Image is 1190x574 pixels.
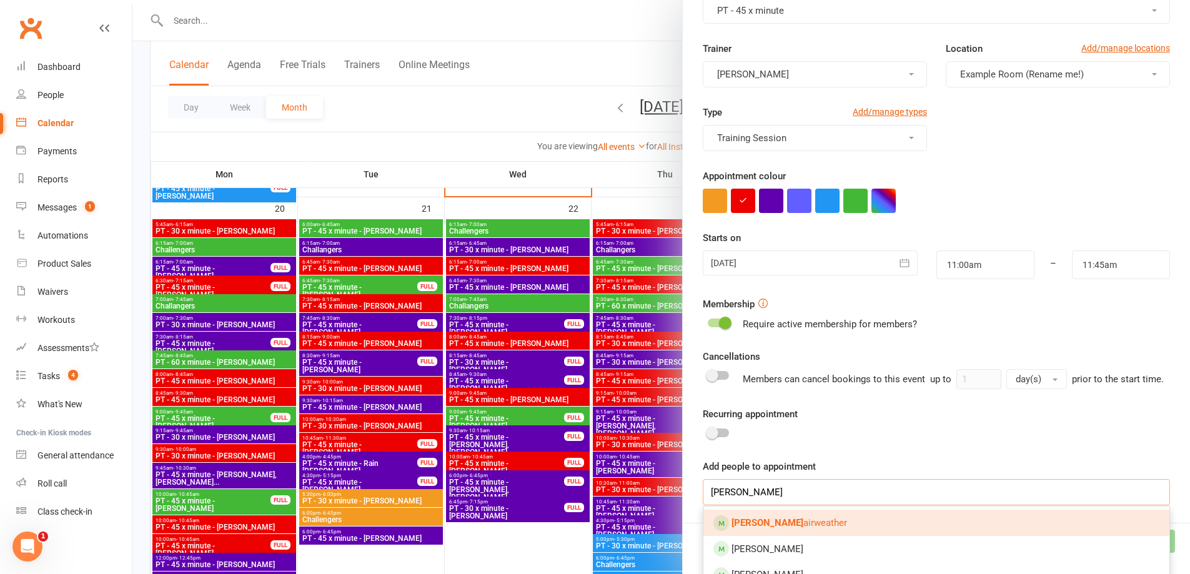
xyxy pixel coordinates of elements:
[16,334,132,362] a: Assessments
[37,146,77,156] div: Payments
[1034,250,1073,279] div: –
[731,543,803,555] span: [PERSON_NAME]
[703,230,741,245] label: Starts on
[37,315,75,325] div: Workouts
[717,132,786,144] span: Training Session
[37,62,81,72] div: Dashboard
[37,230,88,240] div: Automations
[16,362,132,390] a: Tasks 4
[731,517,803,528] strong: [PERSON_NAME]
[16,278,132,306] a: Waivers
[37,118,74,128] div: Calendar
[16,498,132,526] a: Class kiosk mode
[16,166,132,194] a: Reports
[37,478,67,488] div: Roll call
[38,532,48,542] span: 1
[16,250,132,278] a: Product Sales
[946,41,983,56] label: Location
[37,174,68,184] div: Reports
[703,407,798,422] label: Recurring appointment
[37,450,114,460] div: General attendance
[37,287,68,297] div: Waivers
[1072,374,1164,385] span: prior to the start time.
[37,202,77,212] div: Messages
[946,61,1170,87] button: Example Room (Rename me!)
[15,12,46,44] a: Clubworx
[743,369,1164,389] div: Members can cancel bookings to this event
[12,532,42,562] iframe: Intercom live chat
[1006,369,1067,389] button: day(s)
[37,259,91,269] div: Product Sales
[37,371,60,381] div: Tasks
[37,90,64,100] div: People
[16,470,132,498] a: Roll call
[68,370,78,380] span: 4
[703,105,722,120] label: Type
[703,349,760,364] label: Cancellations
[16,222,132,250] a: Automations
[703,479,1170,505] input: Search and members and prospects
[703,41,731,56] label: Trainer
[37,507,92,517] div: Class check-in
[703,459,816,474] label: Add people to appointment
[703,125,927,151] button: Training Session
[1081,41,1170,55] a: Add/manage locations
[16,194,132,222] a: Messages 1
[16,390,132,418] a: What's New
[960,69,1084,80] span: Example Room (Rename me!)
[731,517,847,528] span: airweather
[16,137,132,166] a: Payments
[16,81,132,109] a: People
[930,369,1067,389] div: up to
[16,442,132,470] a: General attendance kiosk mode
[717,5,784,16] span: PT - 45 x minute
[85,201,95,212] span: 1
[16,53,132,81] a: Dashboard
[703,61,927,87] button: [PERSON_NAME]
[1016,374,1041,385] span: day(s)
[717,69,789,80] span: [PERSON_NAME]
[37,343,99,353] div: Assessments
[853,105,927,119] a: Add/manage types
[16,306,132,334] a: Workouts
[703,297,755,312] label: Membership
[16,109,132,137] a: Calendar
[37,399,82,409] div: What's New
[743,317,917,332] div: Require active membership for members?
[703,169,786,184] label: Appointment colour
